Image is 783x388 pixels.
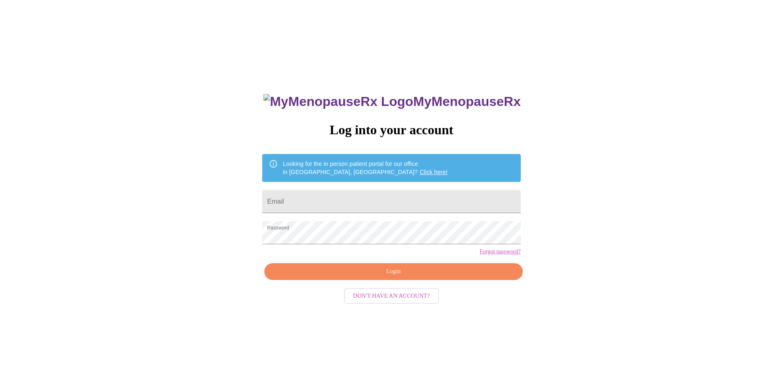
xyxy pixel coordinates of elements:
[283,156,448,179] div: Looking for the in person patient portal for our office in [GEOGRAPHIC_DATA], [GEOGRAPHIC_DATA]?
[480,248,521,255] a: Forgot password?
[263,94,413,109] img: MyMenopauseRx Logo
[353,291,430,301] span: Don't have an account?
[262,122,520,138] h3: Log into your account
[274,266,513,277] span: Login
[264,263,522,280] button: Login
[342,292,441,298] a: Don't have an account?
[344,288,439,304] button: Don't have an account?
[420,169,448,175] a: Click here!
[263,94,521,109] h3: MyMenopauseRx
